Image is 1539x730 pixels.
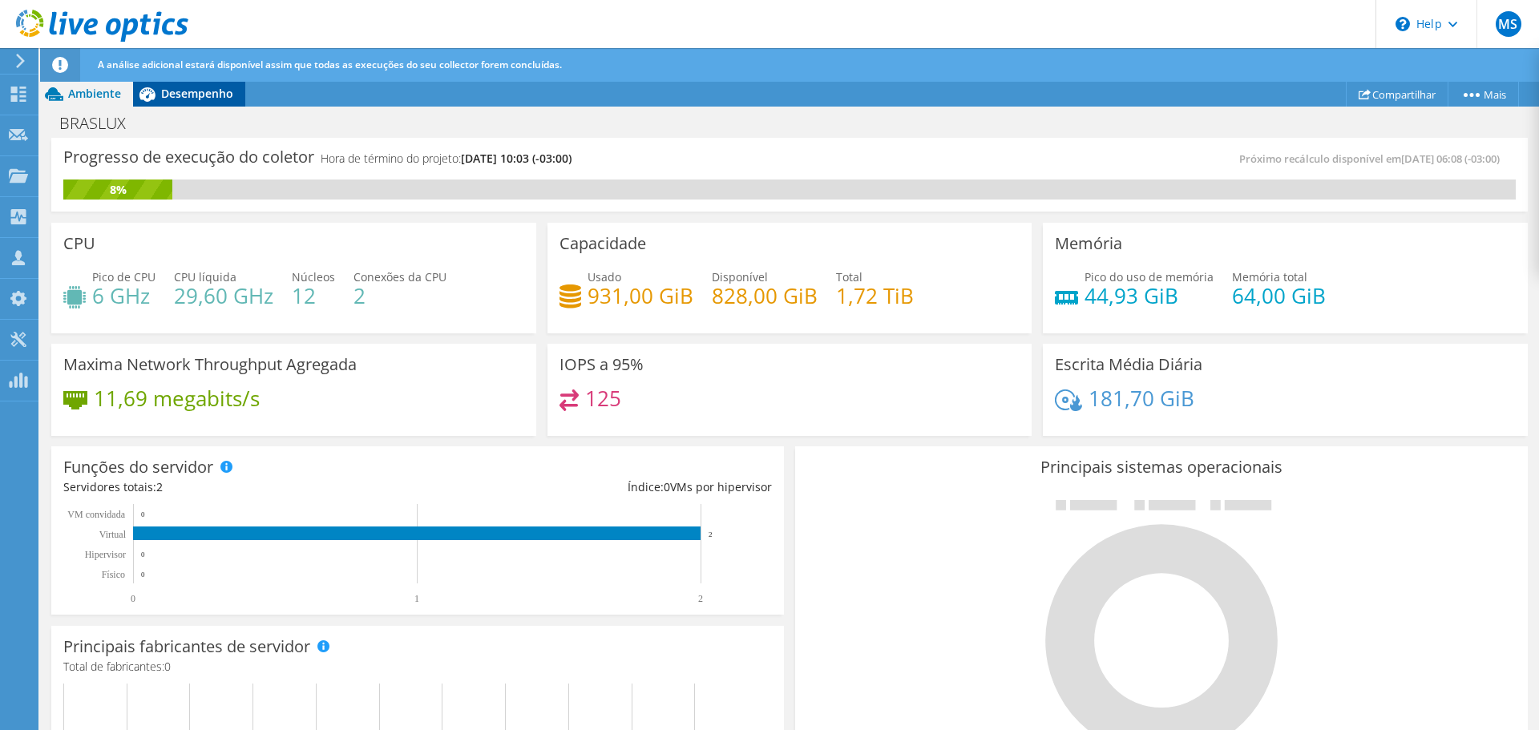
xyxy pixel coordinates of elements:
[141,551,145,559] text: 0
[102,569,125,580] tspan: Físico
[141,571,145,579] text: 0
[664,479,670,494] span: 0
[1396,17,1410,31] svg: \n
[559,356,644,373] h3: IOPS a 95%
[92,269,156,284] span: Pico de CPU
[67,509,125,520] text: VM convidada
[1346,82,1448,107] a: Compartilhar
[1496,11,1521,37] span: MS
[1085,287,1214,305] h4: 44,93 GiB
[712,287,818,305] h4: 828,00 GiB
[585,389,621,407] h4: 125
[712,269,768,284] span: Disponível
[292,287,335,305] h4: 12
[68,86,121,101] span: Ambiente
[99,529,127,540] text: Virtual
[353,287,446,305] h4: 2
[63,458,213,476] h3: Funções do servidor
[1055,235,1122,252] h3: Memória
[1239,151,1508,166] span: Próximo recálculo disponível em
[461,151,572,166] span: [DATE] 10:03 (-03:00)
[63,181,172,199] div: 8%
[1232,287,1326,305] h4: 64,00 GiB
[1232,269,1307,284] span: Memória total
[131,593,135,604] text: 0
[559,235,646,252] h3: Capacidade
[321,150,572,167] h4: Hora de término do projeto:
[1089,389,1194,407] h4: 181,70 GiB
[94,389,260,407] h4: 11,69 megabits/s
[161,86,233,101] span: Desempenho
[418,478,772,496] div: Índice: VMs por hipervisor
[174,269,236,284] span: CPU líquida
[1401,151,1500,166] span: [DATE] 06:08 (-03:00)
[292,269,335,284] span: Núcleos
[141,510,145,518] text: 0
[807,458,1516,476] h3: Principais sistemas operacionais
[85,549,126,560] text: Hipervisor
[63,478,418,496] div: Servidores totais:
[836,287,914,305] h4: 1,72 TiB
[63,658,772,676] h4: Total de fabricantes:
[353,269,446,284] span: Conexões da CPU
[63,235,95,252] h3: CPU
[92,287,156,305] h4: 6 GHz
[1055,356,1202,373] h3: Escrita Média Diária
[63,356,357,373] h3: Maxima Network Throughput Agregada
[414,593,419,604] text: 1
[174,287,273,305] h4: 29,60 GHz
[588,269,621,284] span: Usado
[588,287,693,305] h4: 931,00 GiB
[836,269,862,284] span: Total
[98,58,562,71] span: A análise adicional estará disponível assim que todas as execuções do seu collector forem concluí...
[52,115,151,132] h1: BRASLUX
[1448,82,1519,107] a: Mais
[63,638,310,655] h3: Principais fabricantes de servidor
[709,530,713,538] text: 2
[1085,269,1214,284] span: Pico do uso de memória
[164,659,171,674] span: 0
[698,593,703,604] text: 2
[156,479,163,494] span: 2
